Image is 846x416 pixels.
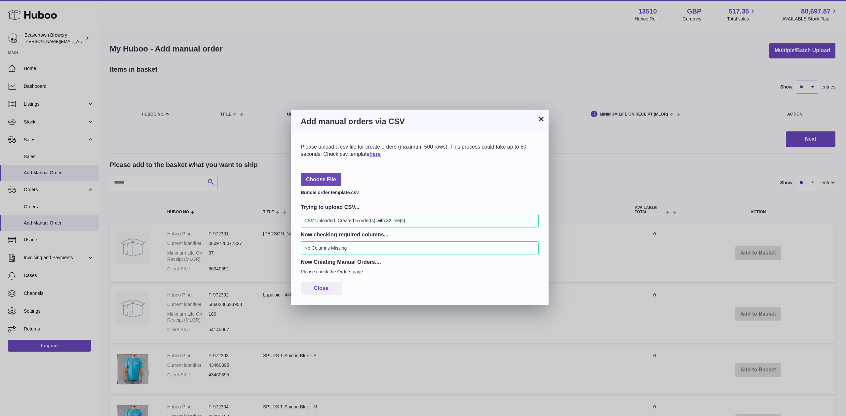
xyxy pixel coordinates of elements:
div: No Columns Missing [301,241,539,255]
span: Close [314,285,328,291]
h3: Now checking required columns... [301,231,539,238]
button: × [537,115,545,123]
p: Please check the Orders page. [301,269,539,275]
h3: Trying to upload CSV... [301,203,539,211]
h3: Add manual orders via CSV [301,116,539,127]
div: Bundle order template.csv [301,188,539,196]
h3: Now Creating Manual Orders.... [301,258,539,265]
span: Choose File [301,173,341,187]
button: Close [301,282,342,295]
div: CSV Uploaded. Created 5 order(s) with 32 line(s) [301,214,539,227]
a: here [369,151,381,157]
div: Please upload a csv file for create orders (maximum 500 rows). This process could take up to 60 s... [301,143,539,157]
